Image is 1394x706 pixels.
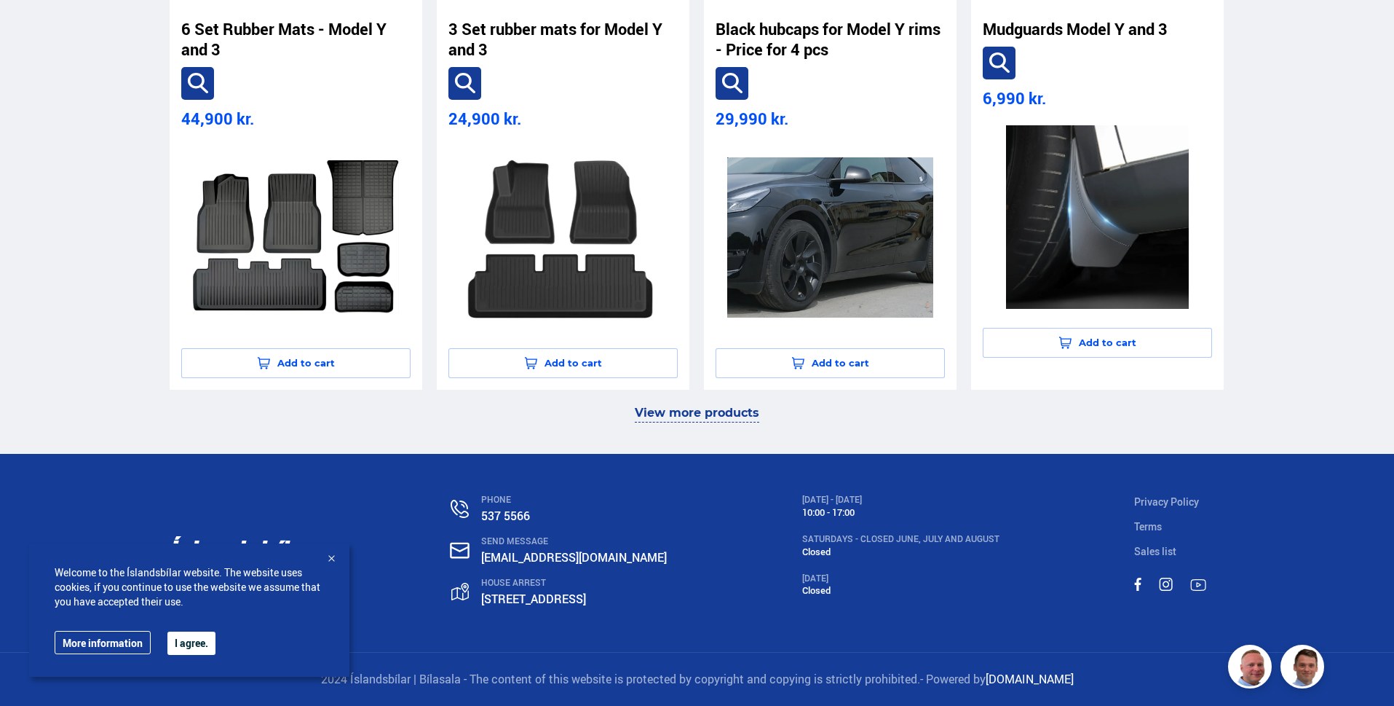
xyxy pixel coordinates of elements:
[63,636,143,650] font: More information
[544,357,602,369] font: Add to cart
[716,19,945,60] a: Black hubcaps for Model Y rims - Price for 4 pcs
[181,348,411,378] button: Add to cart
[448,108,521,129] font: 24,900 kr.
[1230,647,1274,691] img: siFngHWaQ9KaOqBr.png
[920,671,986,687] font: - Powered by
[635,404,759,423] a: View more products
[55,565,320,608] font: Welcome to the Íslandsbílar website. The website uses cookies, if you continue to use the website...
[802,493,862,505] font: [DATE] - [DATE]
[481,493,511,505] font: PHONE
[481,576,546,588] font: HOUSE ARREST
[193,146,399,329] img: 6-piece rubber mat
[481,549,667,565] a: [EMAIL_ADDRESS][DOMAIN_NAME]
[727,146,933,329] img: copper
[994,125,1200,309] img: mud huts
[812,357,869,369] font: Add to cart
[450,542,470,559] img: nHj8e-n-aHgjukTg.svg
[802,572,828,584] font: [DATE]
[802,584,831,597] font: Closed
[481,508,530,524] a: 537 5566
[983,18,1168,39] font: Mudguards Model Y and 3
[481,535,548,546] font: SEND MESSAGE
[181,108,254,129] font: 44,900 kr.
[716,18,940,60] font: Black hubcaps for Model Y rims - Price for 4 pcs
[167,632,215,655] button: I agree.
[321,671,920,687] font: 2024 Íslandsbílar | Bílasala - The content of this website is protected by copyright and copying ...
[181,138,411,341] a: 6-piece rubber mat
[716,108,788,129] font: 29,990 kr.
[451,583,469,601] img: gp4YpyYFnEr45R34.svg
[448,18,662,60] font: 3 Set rubber mats for Model Y and 3
[983,328,1212,358] button: Add to cart
[448,138,678,341] a: rubbermattmodelyog3
[983,87,1046,109] font: 6,990 kr.
[802,545,831,558] font: Closed
[277,357,335,369] font: Add to cart
[181,18,387,60] font: 6 Set Rubber Mats - Model Y and 3
[986,671,1074,687] a: [DOMAIN_NAME]
[716,138,945,341] a: copper
[448,348,678,378] button: Add to cart
[175,636,208,650] font: I agree.
[1134,544,1176,558] a: Sales list
[460,146,666,329] img: rubbermattmodelyog3
[181,19,411,60] a: 6 Set Rubber Mats - Model Y and 3
[451,500,469,518] img: n0V2lOsqF3l1V2iz.svg
[716,348,945,378] button: Add to cart
[448,19,678,60] a: 3 Set rubber mats for Model Y and 3
[983,117,1212,321] a: mud huts
[55,631,151,654] a: More information
[983,19,1168,39] a: Mudguards Model Y and 3
[635,406,759,420] font: View more products
[12,6,55,50] button: Open LiveChat chat widget
[1283,647,1326,691] img: FbJEzSuNWCJXmdc-.webp
[481,591,586,607] a: [STREET_ADDRESS]
[1134,495,1199,509] a: Privacy Policy
[1079,337,1136,348] font: Add to cart
[802,533,999,544] font: SATURDAYS - Closed June, July and August
[1134,519,1162,533] a: Terms
[802,506,855,519] font: 10:00 - 17:00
